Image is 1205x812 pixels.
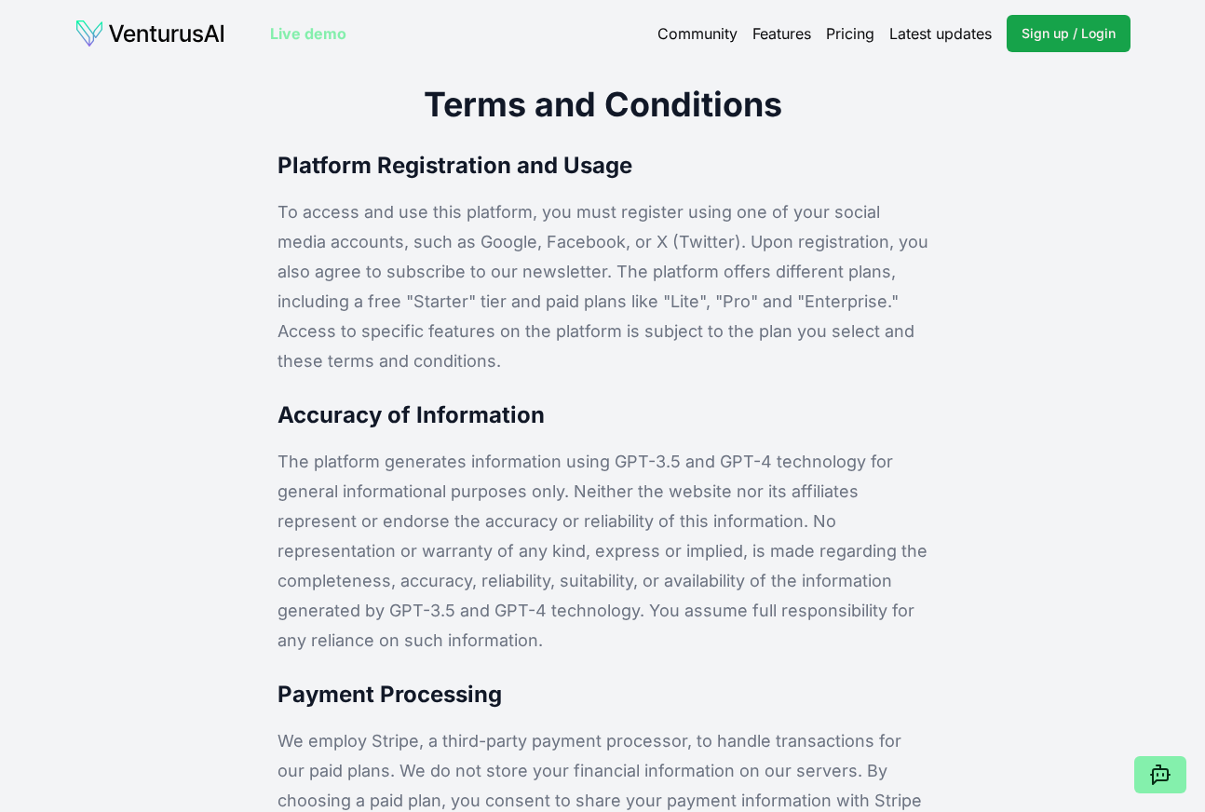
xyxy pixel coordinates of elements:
p: To access and use this platform, you must register using one of your social media accounts, such ... [278,197,928,376]
a: Latest updates [889,22,992,45]
a: Pricing [826,22,874,45]
h3: Accuracy of Information [278,399,928,432]
h3: Platform Registration and Usage [278,149,928,183]
h3: Payment Processing [278,678,928,711]
span: Sign up / Login [1022,24,1116,43]
a: Community [657,22,738,45]
a: Features [752,22,811,45]
a: Sign up / Login [1007,15,1131,52]
h2: Terms and Conditions [278,82,928,127]
p: The platform generates information using GPT-3.5 and GPT-4 technology for general informational p... [278,447,928,656]
a: Live demo [270,22,346,45]
img: logo [74,19,225,48]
